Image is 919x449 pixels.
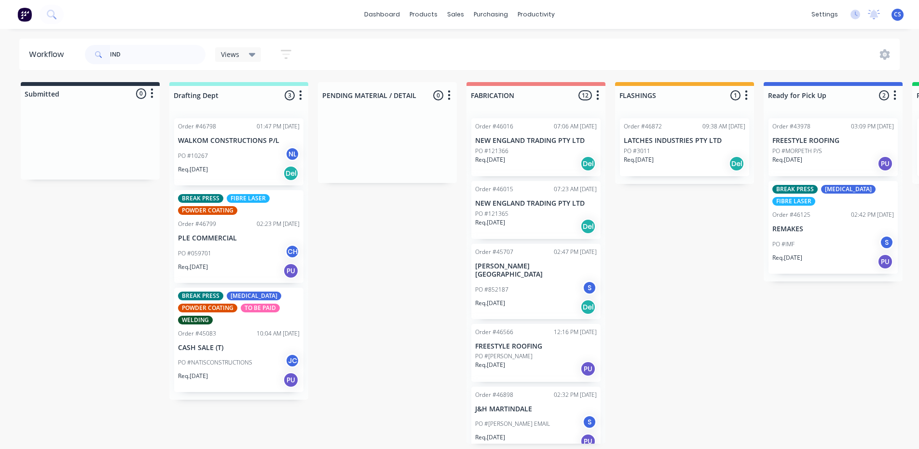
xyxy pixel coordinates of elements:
[772,155,802,164] p: Req. [DATE]
[283,263,299,279] div: PU
[475,199,597,208] p: NEW ENGLAND TRADING PTY LTD
[174,118,303,185] div: Order #4679801:47 PM [DATE]WALKOM CONSTRUCTIONS P/LPO #10267NLReq.[DATE]Del
[879,235,894,250] div: S
[475,147,508,155] p: PO #121366
[475,122,513,131] div: Order #46016
[174,288,303,393] div: BREAK PRESS[MEDICAL_DATA]POWDER COATINGTO BE PAIDWELDINGOrder #4508310:04 AM [DATE]CASH SALE (T)P...
[768,118,898,176] div: Order #4397803:09 PM [DATE]FREESTYLE ROOFINGPO #MORPETH P/SReq.[DATE]PU
[178,234,300,242] p: PLE COMMERCIAL
[475,185,513,194] div: Order #46015
[821,185,876,194] div: [MEDICAL_DATA]
[285,353,300,368] div: JC
[624,155,654,164] p: Req. [DATE]
[851,210,894,219] div: 02:42 PM [DATE]
[580,434,596,449] div: PU
[554,185,597,194] div: 07:23 AM [DATE]
[475,361,505,369] p: Req. [DATE]
[178,220,216,228] div: Order #46799
[554,248,597,256] div: 02:47 PM [DATE]
[475,137,597,145] p: NEW ENGLAND TRADING PTY LTD
[178,304,237,312] div: POWDER COATING
[624,122,662,131] div: Order #46872
[475,248,513,256] div: Order #45707
[620,118,749,176] div: Order #4687209:38 AM [DATE]LATCHES INDUSTRIES PTY LTDPO #3011Req.[DATE]Del
[475,405,597,413] p: J&H MARTINDALE
[110,45,206,64] input: Search for orders...
[283,372,299,388] div: PU
[772,210,810,219] div: Order #46125
[729,156,744,171] div: Del
[469,7,513,22] div: purchasing
[257,220,300,228] div: 02:23 PM [DATE]
[471,244,601,319] div: Order #4570702:47 PM [DATE][PERSON_NAME][GEOGRAPHIC_DATA]PO #852187SReq.[DATE]Del
[475,218,505,227] p: Req. [DATE]
[178,263,208,271] p: Req. [DATE]
[17,7,32,22] img: Factory
[768,181,898,274] div: BREAK PRESS[MEDICAL_DATA]FIBRE LASEROrder #4612502:42 PM [DATE]REMAKESPO #IMFSReq.[DATE]PU
[580,361,596,377] div: PU
[221,49,239,59] span: Views
[178,329,216,338] div: Order #45083
[178,249,211,258] p: PO #059701
[894,10,901,19] span: CS
[29,49,69,60] div: Workflow
[283,166,299,181] div: Del
[475,299,505,308] p: Req. [DATE]
[851,122,894,131] div: 03:09 PM [DATE]
[878,156,893,171] div: PU
[359,7,405,22] a: dashboard
[475,420,550,428] p: PO #[PERSON_NAME] EMAIL
[178,137,300,145] p: WALKOM CONSTRUCTIONS P/L
[178,358,252,367] p: PO #NATISCONSTRUCTIONS
[878,254,893,269] div: PU
[580,219,596,234] div: Del
[475,210,508,218] p: PO #121365
[257,122,300,131] div: 01:47 PM [DATE]
[174,190,303,283] div: BREAK PRESSFIBRE LASERPOWDER COATINGOrder #4679902:23 PM [DATE]PLE COMMERCIALPO #059701CHReq.[DAT...
[227,292,281,300] div: [MEDICAL_DATA]
[475,342,597,351] p: FREESTYLE ROOFING
[580,156,596,171] div: Del
[227,194,270,203] div: FIBRE LASER
[178,194,223,203] div: BREAK PRESS
[772,147,822,155] p: PO #MORPETH P/S
[702,122,745,131] div: 09:38 AM [DATE]
[442,7,469,22] div: sales
[582,281,597,295] div: S
[772,122,810,131] div: Order #43978
[513,7,560,22] div: productivity
[580,299,596,315] div: Del
[285,244,300,259] div: CH
[471,324,601,382] div: Order #4656612:16 PM [DATE]FREESTYLE ROOFINGPO #[PERSON_NAME]Req.[DATE]PU
[257,329,300,338] div: 10:04 AM [DATE]
[772,137,894,145] p: FREESTYLE ROOFING
[178,206,237,215] div: POWDER COATING
[178,344,300,352] p: CASH SALE (T)
[178,372,208,380] p: Req. [DATE]
[772,185,818,194] div: BREAK PRESS
[624,147,650,155] p: PO #3011
[241,304,280,312] div: TO BE PAID
[554,328,597,337] div: 12:16 PM [DATE]
[807,7,843,22] div: settings
[405,7,442,22] div: products
[475,155,505,164] p: Req. [DATE]
[475,433,505,442] p: Req. [DATE]
[471,118,601,176] div: Order #4601607:06 AM [DATE]NEW ENGLAND TRADING PTY LTDPO #121366Req.[DATE]Del
[772,225,894,233] p: REMAKES
[178,122,216,131] div: Order #46798
[475,262,597,279] p: [PERSON_NAME][GEOGRAPHIC_DATA]
[772,197,815,206] div: FIBRE LASER
[475,285,508,294] p: PO #852187
[178,165,208,174] p: Req. [DATE]
[285,147,300,161] div: NL
[475,352,533,361] p: PO #[PERSON_NAME]
[178,292,223,300] div: BREAK PRESS
[772,253,802,262] p: Req. [DATE]
[178,316,213,324] div: WELDING
[582,415,597,429] div: S
[624,137,745,145] p: LATCHES INDUSTRIES PTY LTD
[772,240,795,249] p: PO #IMF
[475,328,513,337] div: Order #46566
[554,391,597,399] div: 02:32 PM [DATE]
